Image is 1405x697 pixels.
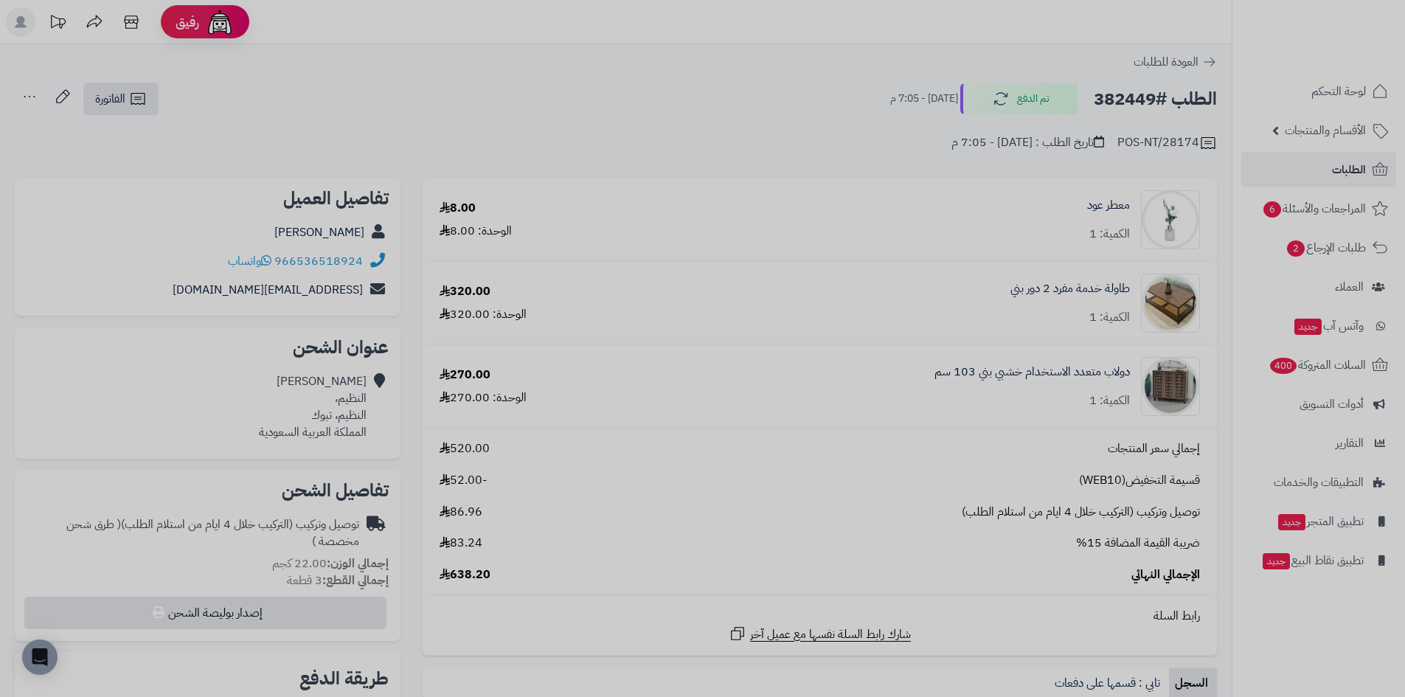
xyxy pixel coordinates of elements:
[1010,280,1130,297] a: طاولة خدمة مفرد 2 دور بني
[1241,230,1396,266] a: طلبات الإرجاع2
[934,364,1130,381] a: دولاب متعدد الاستخدام خشبي بني 103 سم
[1241,74,1396,109] a: لوحة التحكم
[1079,472,1200,489] span: قسيمة التخفيض(WEB10)
[440,566,490,583] span: 638.20
[22,639,58,675] div: Open Intercom Messenger
[440,306,527,323] div: الوحدة: 320.00
[39,7,76,41] a: تحديثات المنصة
[1089,226,1130,243] div: الكمية: 1
[1286,240,1305,257] span: 2
[27,516,359,550] div: توصيل وتركيب (التركيب خلال 4 ايام من استلام الطلب)
[1278,514,1305,530] span: جديد
[440,389,527,406] div: الوحدة: 270.00
[1305,11,1391,42] img: logo-2.png
[1263,553,1290,569] span: جديد
[66,516,359,550] span: ( طرق شحن مخصصة )
[327,555,389,572] strong: إجمالي الوزن:
[1274,472,1364,493] span: التطبيقات والخدمات
[1089,309,1130,326] div: الكمية: 1
[1241,347,1396,383] a: السلات المتروكة400
[176,13,199,31] span: رفيق
[83,83,159,115] a: الفاتورة
[1335,277,1364,297] span: العملاء
[1142,357,1199,416] img: 1759838402-220605010598-90x90.jpg
[1087,197,1130,214] a: معطر عود
[440,223,512,240] div: الوحدة: 8.00
[1241,386,1396,422] a: أدوات التسويق
[228,252,271,270] a: واتساب
[1241,191,1396,226] a: المراجعات والأسئلة6
[272,555,389,572] small: 22.00 كجم
[440,472,487,489] span: -52.00
[440,440,490,457] span: 520.00
[890,91,958,106] small: [DATE] - 7:05 م
[1134,53,1217,71] a: العودة للطلبات
[1241,504,1396,539] a: تطبيق المتجرجديد
[1094,84,1217,114] h2: الطلب #382449
[1269,355,1366,375] span: السلات المتروكة
[1286,237,1366,258] span: طلبات الإرجاع
[299,670,389,687] h2: طريقة الدفع
[1294,319,1322,335] span: جديد
[962,504,1200,521] span: توصيل وتركيب (التركيب خلال 4 ايام من استلام الطلب)
[27,482,389,499] h2: تفاصيل الشحن
[440,283,490,300] div: 320.00
[1285,120,1366,141] span: الأقسام والمنتجات
[729,625,911,643] a: شارك رابط السلة نفسها مع عميل آخر
[1332,159,1366,180] span: الطلبات
[1142,274,1199,333] img: 1751699611-1-90x90.jpg
[750,626,911,643] span: شارك رابط السلة نفسها مع عميل آخر
[960,83,1078,114] button: تم الدفع
[951,134,1104,151] div: تاريخ الطلب : [DATE] - 7:05 م
[95,90,125,108] span: الفاتورة
[1311,81,1366,102] span: لوحة التحكم
[1108,440,1200,457] span: إجمالي سعر المنتجات
[1263,201,1282,218] span: 6
[1134,53,1198,71] span: العودة للطلبات
[24,597,386,629] button: إصدار بوليصة الشحن
[27,339,389,356] h2: عنوان الشحن
[205,7,235,37] img: ai-face.png
[1076,535,1200,552] span: ضريبة القيمة المضافة 15%
[1241,269,1396,305] a: العملاء
[1300,394,1364,415] span: أدوات التسويق
[1262,198,1366,219] span: المراجعات والأسئلة
[1241,465,1396,500] a: التطبيقات والخدمات
[1142,190,1199,249] img: 1726320803-110316010071-90x90.jpg
[440,367,490,384] div: 270.00
[274,252,363,270] a: 966536518924
[274,223,364,241] a: [PERSON_NAME]
[1241,543,1396,578] a: تطبيق نقاط البيعجديد
[1131,566,1200,583] span: الإجمالي النهائي
[1117,134,1217,152] div: POS-NT/28174
[1293,316,1364,336] span: وآتس آب
[1241,308,1396,344] a: وآتس آبجديد
[1261,550,1364,571] span: تطبيق نقاط البيع
[440,535,482,552] span: 83.24
[440,200,476,217] div: 8.00
[1277,511,1364,532] span: تطبيق المتجر
[1336,433,1364,454] span: التقارير
[440,504,482,521] span: 86.96
[1241,426,1396,461] a: التقارير
[1241,152,1396,187] a: الطلبات
[322,572,389,589] strong: إجمالي القطع:
[1089,392,1130,409] div: الكمية: 1
[27,190,389,207] h2: تفاصيل العميل
[1269,357,1297,375] span: 400
[429,608,1211,625] div: رابط السلة
[287,572,389,589] small: 3 قطعة
[259,373,367,440] div: [PERSON_NAME] النظيم، النظيم، تبوك المملكة العربية السعودية
[173,281,363,299] a: [EMAIL_ADDRESS][DOMAIN_NAME]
